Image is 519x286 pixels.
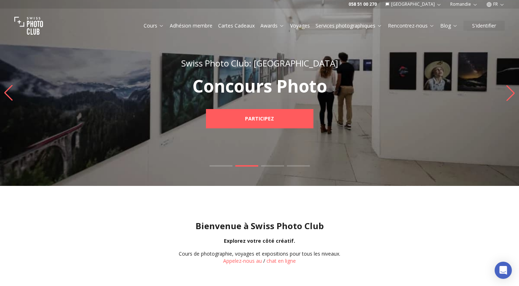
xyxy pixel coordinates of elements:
button: Awards [258,21,287,31]
a: Participez [206,109,313,128]
button: Blog [437,21,461,31]
a: 058 51 00 270 [349,1,377,7]
a: Appelez-nous au [223,257,262,264]
p: Concours Photo [134,78,386,95]
a: Blog [440,22,458,29]
button: Voyages [287,21,313,31]
a: Voyages [290,22,310,29]
button: Adhésion membre [167,21,215,31]
button: Services photographiques [313,21,385,31]
div: Explorez votre côté créatif. [6,237,513,245]
h1: Bienvenue à Swiss Photo Club [6,220,513,232]
div: Cours de photographie, voyages et expositions pour tous les niveaux. [179,250,340,257]
a: Cours [144,22,164,29]
button: S'identifier [463,21,505,31]
button: chat en ligne [266,257,296,265]
a: Adhésion membre [170,22,212,29]
a: Cartes Cadeaux [218,22,255,29]
button: Cartes Cadeaux [215,21,258,31]
div: Open Intercom Messenger [495,262,512,279]
button: Rencontrez-nous [385,21,437,31]
a: Services photographiques [316,22,382,29]
div: Swiss Photo Club: [GEOGRAPHIC_DATA] [134,58,386,69]
button: Cours [141,21,167,31]
a: Rencontrez-nous [388,22,434,29]
b: Participez [245,115,274,122]
img: Swiss photo club [14,11,43,40]
div: / [179,250,340,265]
a: Awards [260,22,284,29]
